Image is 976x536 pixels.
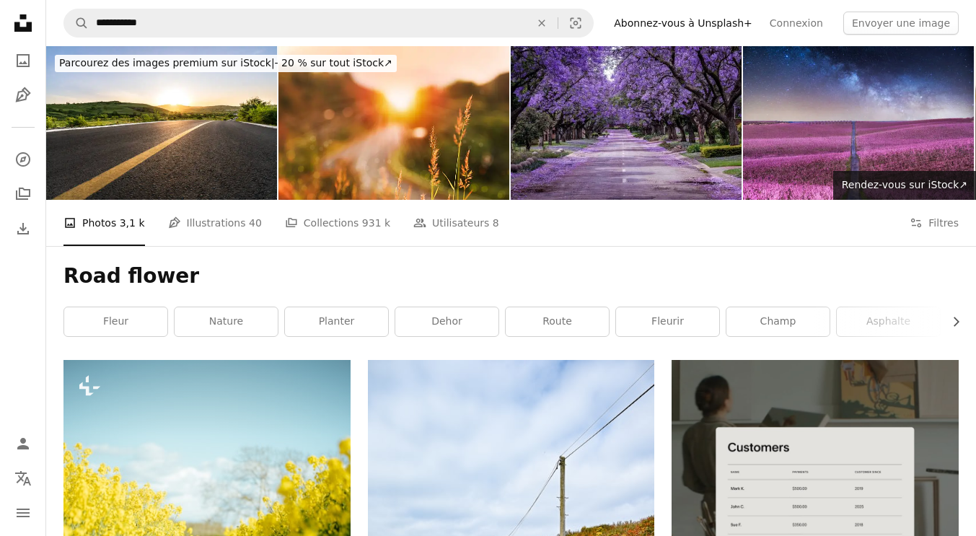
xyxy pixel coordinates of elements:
span: 40 [249,215,262,231]
img: Jacaranda Arbre en pleine floraison [511,46,742,200]
button: Effacer [526,9,558,37]
a: nature [175,307,278,336]
button: Langue [9,464,38,493]
a: Abonnez-vous à Unsplash+ [605,12,761,35]
img: route [46,46,277,200]
a: dehor [395,307,498,336]
button: Envoyer une image [843,12,959,35]
button: faire défiler la liste vers la droite [943,307,959,336]
a: Connexion [761,12,832,35]
a: Collections 931 k [285,200,390,246]
a: Explorer [9,145,38,174]
img: arbre de fleur de pêcher pendant la nuit à Aitona, Catalogne, Espagne [743,46,974,200]
button: Rechercher sur Unsplash [64,9,89,37]
a: fleurir [616,307,719,336]
a: Photos [9,46,38,75]
img: Beau paysage de lever de soleil dans la route de haute montagne [278,46,509,200]
a: Historique de téléchargement [9,214,38,243]
a: Collections [9,180,38,208]
a: asphalte [837,307,940,336]
button: Menu [9,498,38,527]
a: Illustrations [9,81,38,110]
span: 8 [493,215,499,231]
h1: Road flower [63,263,959,289]
button: Filtres [910,200,959,246]
a: Connexion / S’inscrire [9,429,38,458]
form: Rechercher des visuels sur tout le site [63,9,594,38]
button: Recherche de visuels [558,9,593,37]
a: Utilisateurs 8 [413,200,499,246]
a: planter [285,307,388,336]
a: Illustrations 40 [168,200,262,246]
a: champ [726,307,830,336]
a: route [506,307,609,336]
a: fleur [64,307,167,336]
span: Parcourez des images premium sur iStock | [59,57,275,69]
span: - 20 % sur tout iStock ↗ [59,57,392,69]
a: Parcourez des images premium sur iStock|- 20 % sur tout iStock↗ [46,46,405,81]
span: Rendez-vous sur iStock ↗ [842,179,967,190]
a: Rendez-vous sur iStock↗ [833,171,976,200]
span: 931 k [362,215,390,231]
